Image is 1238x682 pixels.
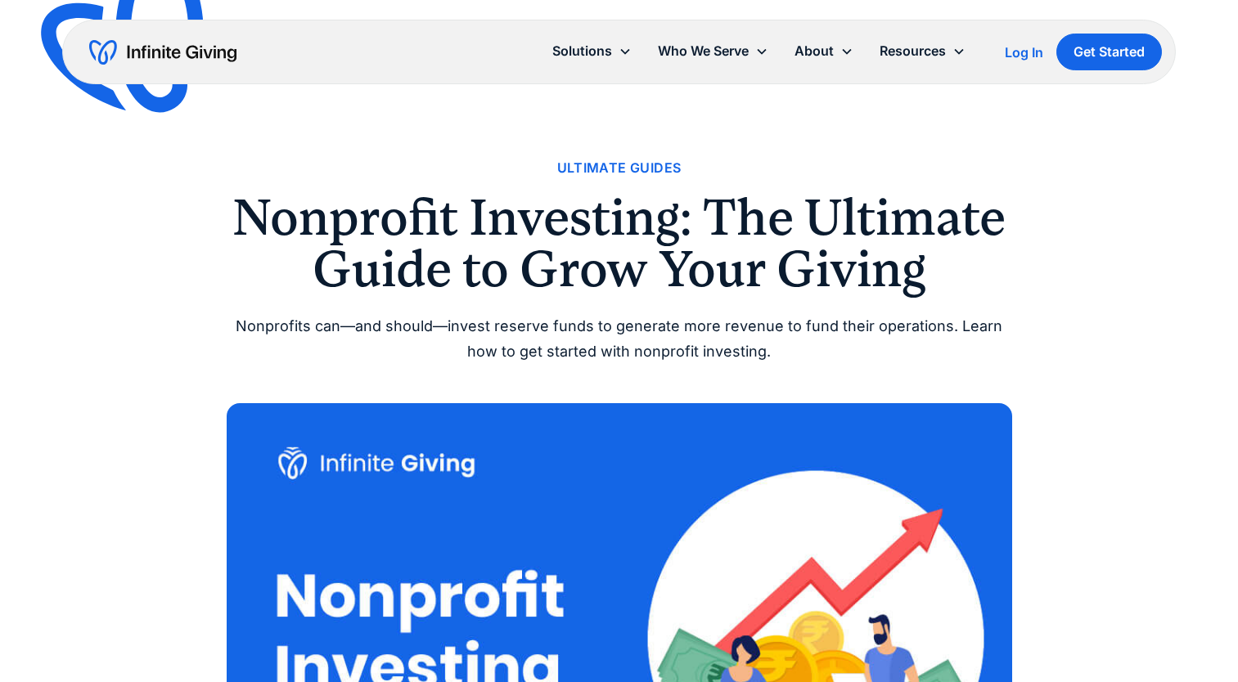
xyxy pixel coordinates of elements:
[645,34,781,69] div: Who We Serve
[1005,46,1043,59] div: Log In
[89,39,236,65] a: home
[227,314,1012,364] div: Nonprofits can—and should—invest reserve funds to generate more revenue to fund their operations....
[557,157,682,179] a: Ultimate Guides
[867,34,979,69] div: Resources
[658,40,749,62] div: Who We Serve
[880,40,946,62] div: Resources
[1056,34,1162,70] a: Get Started
[781,34,867,69] div: About
[795,40,834,62] div: About
[1005,43,1043,62] a: Log In
[539,34,645,69] div: Solutions
[552,40,612,62] div: Solutions
[227,192,1012,294] h1: Nonprofit Investing: The Ultimate Guide to Grow Your Giving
